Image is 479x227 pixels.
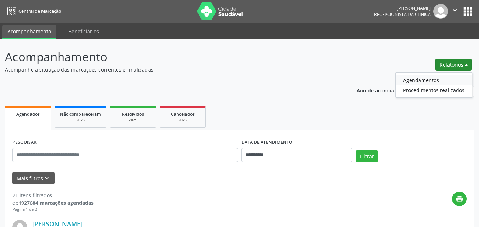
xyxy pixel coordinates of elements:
span: Agendados [16,111,40,117]
button: Filtrar [356,150,378,162]
div: 2025 [115,118,151,123]
button:  [448,4,462,19]
a: Agendamentos [396,75,472,85]
span: Cancelados [171,111,195,117]
a: Central de Marcação [5,5,61,17]
div: de [12,199,94,206]
p: Acompanhamento [5,48,333,66]
i: print [456,195,463,203]
ul: Relatórios [395,72,472,98]
button: Relatórios [435,59,472,71]
span: Central de Marcação [18,8,61,14]
i:  [451,6,459,14]
a: Acompanhamento [2,25,56,39]
img: img [433,4,448,19]
span: Não compareceram [60,111,101,117]
a: Beneficiários [63,25,104,38]
strong: 1927684 marcações agendadas [18,199,94,206]
span: Recepcionista da clínica [374,11,431,17]
div: 2025 [165,118,200,123]
a: Procedimentos realizados [396,85,472,95]
div: 21 itens filtrados [12,192,94,199]
button: Mais filtroskeyboard_arrow_down [12,172,55,185]
p: Ano de acompanhamento [357,86,419,95]
span: Resolvidos [122,111,144,117]
label: PESQUISAR [12,137,37,148]
i: keyboard_arrow_down [43,174,51,182]
button: apps [462,5,474,18]
div: [PERSON_NAME] [374,5,431,11]
div: 2025 [60,118,101,123]
label: DATA DE ATENDIMENTO [241,137,293,148]
p: Acompanhe a situação das marcações correntes e finalizadas [5,66,333,73]
button: print [452,192,467,206]
div: Página 1 de 2 [12,206,94,212]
